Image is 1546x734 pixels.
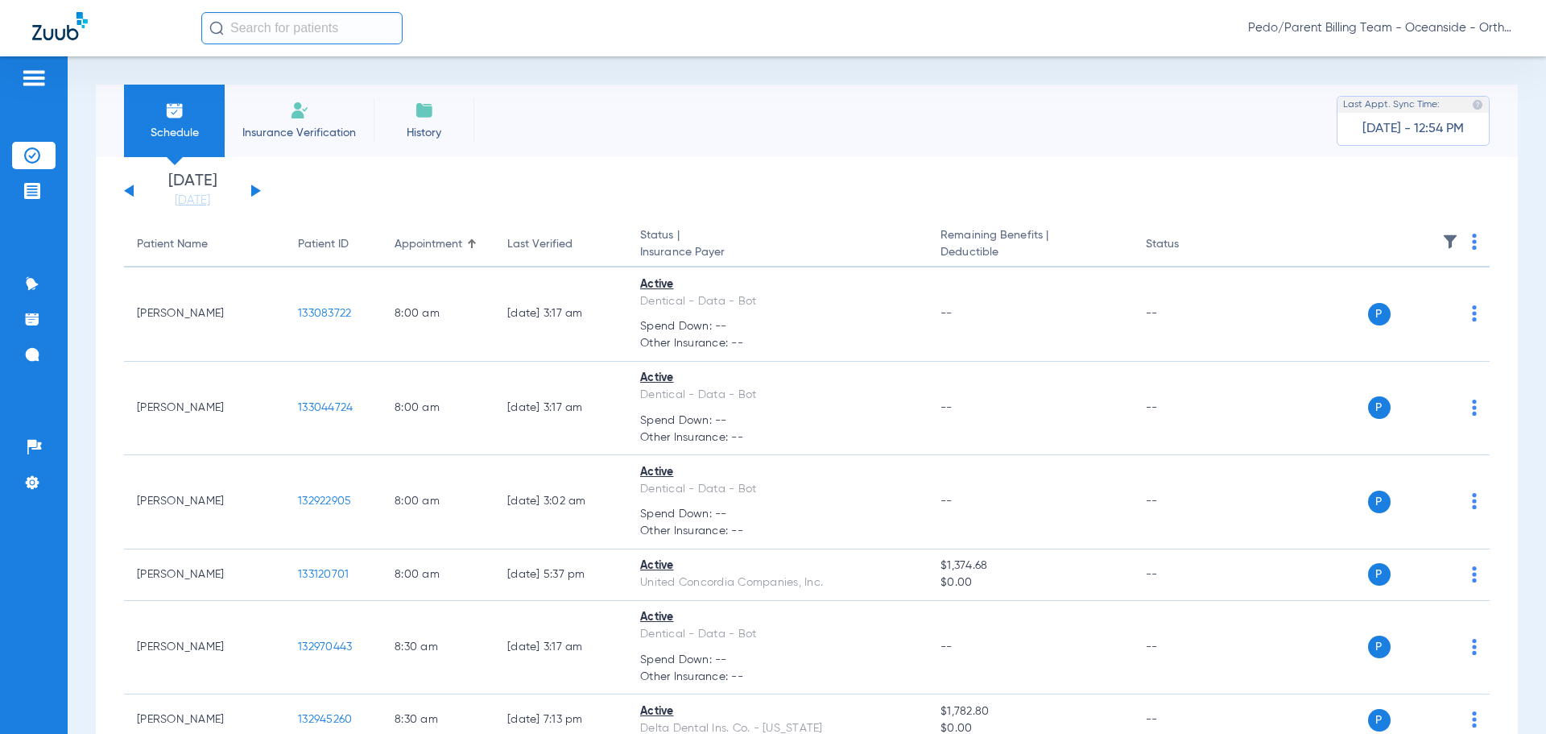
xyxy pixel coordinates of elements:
span: Other Insurance: -- [640,523,915,540]
td: -- [1133,362,1242,456]
div: Active [640,609,915,626]
img: Manual Insurance Verification [290,101,309,120]
span: Spend Down: -- [640,413,915,429]
td: 8:30 AM [382,601,494,695]
span: P [1368,709,1391,732]
img: hamburger-icon [21,68,47,88]
span: -- [940,402,953,413]
td: [DATE] 3:17 AM [494,267,627,362]
td: 8:00 AM [382,267,494,362]
span: Other Insurance: -- [640,429,915,446]
div: Active [640,703,915,720]
div: Active [640,370,915,387]
input: Search for patients [201,12,403,44]
td: [DATE] 3:17 AM [494,601,627,695]
span: P [1368,303,1391,326]
span: Insurance Payer [640,244,915,261]
span: 132922905 [298,496,351,507]
div: Patient Name [137,236,208,253]
span: $0.00 [940,574,1119,591]
span: Deductible [940,244,1119,261]
img: Schedule [165,101,184,120]
span: $1,374.68 [940,558,1119,574]
span: 132970443 [298,641,352,653]
td: [PERSON_NAME] [124,455,285,549]
li: [DATE] [144,173,241,209]
td: -- [1133,601,1242,695]
img: group-dot-blue.svg [1472,493,1477,509]
span: P [1368,563,1391,586]
iframe: Chat Widget [1465,657,1546,734]
span: Other Insurance: -- [640,669,915,686]
div: Dentical - Data - Bot [640,293,915,310]
span: Spend Down: -- [640,506,915,523]
span: [DATE] - 12:54 PM [1362,121,1464,137]
a: [DATE] [144,193,241,209]
span: 133120701 [298,569,349,580]
span: 133044724 [298,402,353,413]
th: Status [1133,222,1242,267]
span: Pedo/Parent Billing Team - Oceanside - Ortho | The Super Dentists [1248,20,1514,36]
td: 8:00 AM [382,455,494,549]
span: History [386,125,462,141]
span: Schedule [136,125,213,141]
td: -- [1133,549,1242,601]
span: -- [940,641,953,653]
span: 133083722 [298,308,351,319]
div: Active [640,558,915,574]
img: Zuub Logo [32,12,88,40]
td: [DATE] 5:37 PM [494,549,627,601]
span: -- [940,308,953,319]
span: 132945260 [298,714,352,725]
div: Dentical - Data - Bot [640,626,915,643]
th: Status | [627,222,928,267]
div: Patient ID [298,236,369,253]
img: History [415,101,434,120]
img: last sync help info [1472,99,1483,110]
img: group-dot-blue.svg [1472,305,1477,321]
td: [PERSON_NAME] [124,601,285,695]
td: [DATE] 3:17 AM [494,362,627,456]
td: -- [1133,455,1242,549]
td: 8:00 AM [382,549,494,601]
span: Spend Down: -- [640,318,915,335]
img: filter.svg [1442,234,1458,250]
td: [PERSON_NAME] [124,549,285,601]
td: 8:00 AM [382,362,494,456]
span: -- [940,496,953,507]
div: Last Verified [507,236,573,253]
div: Dentical - Data - Bot [640,481,915,498]
img: group-dot-blue.svg [1472,566,1477,583]
div: Appointment [395,236,482,253]
div: Appointment [395,236,462,253]
img: Search Icon [209,21,224,35]
div: Active [640,276,915,293]
div: Patient Name [137,236,272,253]
td: -- [1133,267,1242,362]
img: group-dot-blue.svg [1472,234,1477,250]
th: Remaining Benefits | [928,222,1132,267]
span: Other Insurance: -- [640,335,915,352]
div: Dentical - Data - Bot [640,387,915,404]
img: group-dot-blue.svg [1472,639,1477,655]
div: Patient ID [298,236,349,253]
div: Active [640,464,915,481]
span: Spend Down: -- [640,652,915,669]
img: group-dot-blue.svg [1472,400,1477,416]
span: Last Appt. Sync Time: [1343,97,1440,113]
span: P [1368,636,1391,658]
span: $1,782.80 [940,703,1119,720]
span: P [1368,491,1391,513]
span: Insurance Verification [237,125,362,141]
span: P [1368,396,1391,419]
td: [PERSON_NAME] [124,267,285,362]
div: United Concordia Companies, Inc. [640,574,915,591]
td: [PERSON_NAME] [124,362,285,456]
td: [DATE] 3:02 AM [494,455,627,549]
div: Last Verified [507,236,614,253]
